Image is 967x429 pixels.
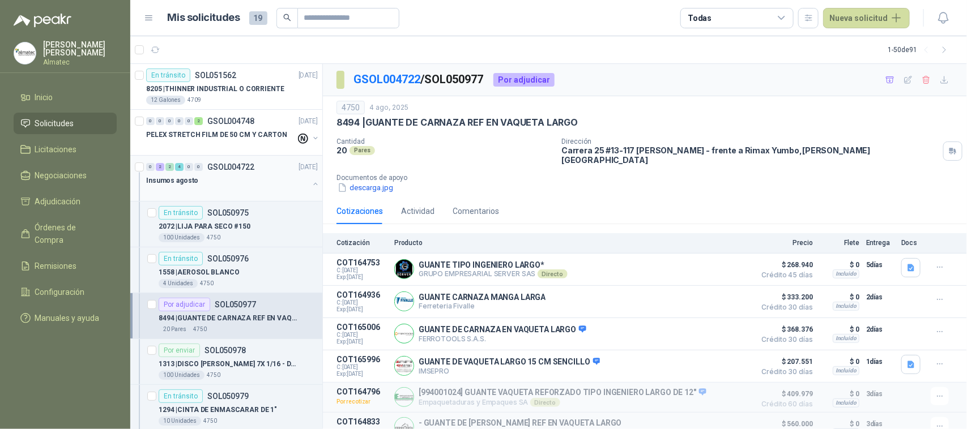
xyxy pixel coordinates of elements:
[561,145,939,165] p: Carrera 25 #13-117 [PERSON_NAME] - frente a Rimax Yumbo , [PERSON_NAME][GEOGRAPHIC_DATA]
[130,293,322,339] a: Por adjudicarSOL0509778494 |GUANTE DE CARNAZA REF EN VAQUETA LARGO20 Pares4750
[823,8,910,28] button: Nueva solicitud
[14,165,117,186] a: Negociaciones
[130,201,322,247] a: En tránsitoSOL0509752072 |LIJA PARA SECO #150100 Unidades4750
[336,205,383,217] div: Cotizaciones
[146,117,155,125] div: 0
[688,12,712,24] div: Todas
[336,182,394,194] button: descarga.jpg
[336,117,578,128] p: 8494 | GUANTE DE CARNAZA REF EN VAQUETA LARGO
[159,221,250,232] p: 2072 | LIJA PARA SECO #150
[14,307,117,329] a: Manuales y ayuda
[146,163,155,171] div: 0
[299,116,318,127] p: [DATE]
[35,312,100,324] span: Manuales y ayuda
[35,169,87,182] span: Negociaciones
[14,281,117,303] a: Configuración
[159,206,203,220] div: En tránsito
[833,334,859,343] div: Incluido
[336,267,387,274] span: C: [DATE]
[159,267,240,278] p: 1558 | AEROSOL BLANCO
[159,389,203,403] div: En tránsito
[130,339,322,385] a: Por enviarSOL0509781313 |DISCO [PERSON_NAME] 7X 1/16 - DEWALT100 Unidades4750
[130,247,322,293] a: En tránsitoSOL0509761558 |AEROSOL BLANCO4 Unidades4750
[336,387,387,396] p: COT164796
[866,387,894,401] p: 3 días
[336,396,387,407] p: Por recotizar
[820,355,859,368] p: $ 0
[820,323,859,336] p: $ 0
[833,302,859,311] div: Incluido
[14,14,71,27] img: Logo peakr
[159,359,300,370] p: 1313 | DISCO [PERSON_NAME] 7X 1/16 - DEWALT
[14,139,117,160] a: Licitaciones
[203,417,217,426] p: 4750
[336,364,387,371] span: C: [DATE]
[336,299,387,306] span: C: [DATE]
[395,388,414,406] img: Company Logo
[35,221,106,246] span: Órdenes de Compra
[43,59,117,66] p: Almatec
[35,260,77,272] span: Remisiones
[159,325,191,334] div: 20 Pares
[207,255,249,263] p: SOL050976
[207,233,220,242] p: 4750
[188,96,201,105] p: 4709
[395,324,414,343] img: Company Logo
[395,357,414,375] img: Company Logo
[419,302,546,310] p: Ferreteria Fivalle
[146,114,320,151] a: 0 0 0 0 0 2 GSOL004748[DATE] PELEX STRETCH FILM DE 50 CM Y CARTON
[336,274,387,281] span: Exp: [DATE]
[833,269,859,278] div: Incluido
[756,323,813,336] span: $ 368.376
[207,163,254,171] p: GSOL004722
[530,398,560,407] div: Directo
[419,325,586,335] p: GUANTE DE CARNAZA EN VAQUETA LARGO
[336,332,387,338] span: C: [DATE]
[168,10,240,26] h1: Mis solicitudes
[299,70,318,81] p: [DATE]
[336,258,387,267] p: COT164753
[395,292,414,311] img: Company Logo
[159,417,201,426] div: 10 Unidades
[336,371,387,377] span: Exp: [DATE]
[538,269,568,278] div: Directo
[159,313,300,324] p: 8494 | GUANTE DE CARNAZA REF EN VAQUETA LARGO
[159,371,205,380] div: 100 Unidades
[336,355,387,364] p: COT165996
[146,84,284,95] p: 8205 | THINNER INDUSTRIAL O CORRIENTE
[35,143,77,156] span: Licitaciones
[820,258,859,272] p: $ 0
[336,101,365,114] div: 4750
[130,64,322,110] a: En tránsitoSOL051562[DATE] 8205 |THINNER INDUSTRIAL O CORRIENTE12 Galones4709
[35,91,53,104] span: Inicio
[146,130,287,140] p: PELEX STRETCH FILM DE 50 CM Y CARTON
[159,298,210,311] div: Por adjudicar
[215,301,256,308] p: SOL050977
[194,117,203,125] div: 2
[336,174,962,182] p: Documentos de apoyo
[336,239,387,247] p: Cotización
[193,325,207,334] p: 4750
[35,117,74,130] span: Solicitudes
[888,41,953,59] div: 1 - 50 de 91
[866,323,894,336] p: 2 días
[200,279,214,288] p: 4750
[756,355,813,368] span: $ 207.551
[820,239,859,247] p: Flete
[159,252,203,265] div: En tránsito
[866,290,894,304] p: 2 días
[901,239,924,247] p: Docs
[336,145,347,155] p: 20
[756,272,813,278] span: Crédito 45 días
[156,163,164,171] div: 2
[175,117,184,125] div: 0
[185,163,193,171] div: 0
[493,73,555,87] div: Por adjudicar
[756,401,813,407] span: Crédito 60 días
[249,11,267,25] span: 19
[159,344,200,357] div: Por enviar
[14,191,117,212] a: Adjudicación
[820,290,859,304] p: $ 0
[756,239,813,247] p: Precio
[146,68,190,82] div: En tránsito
